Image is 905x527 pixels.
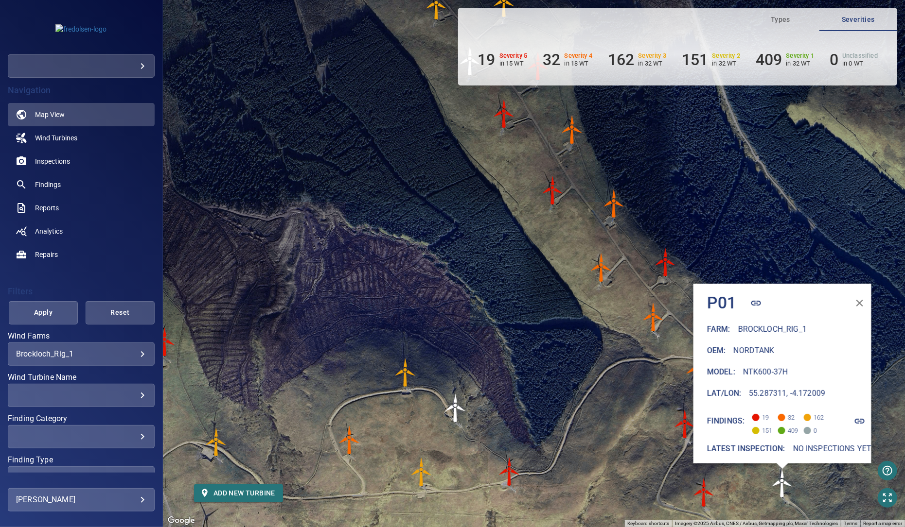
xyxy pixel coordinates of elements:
[793,442,871,456] h6: No inspections yet
[778,427,785,434] span: Severity 1
[9,301,78,324] button: Apply
[8,384,155,407] div: Wind Turbine Name
[733,344,774,357] h6: Nordtank
[391,358,420,387] gmp-advanced-marker: P09
[16,492,146,508] div: [PERSON_NAME]
[651,248,680,277] img: windFarmIconCat5.svg
[600,189,629,218] gmp-advanced-marker: G12
[478,51,527,69] li: Severity 5
[804,414,811,421] span: Severity 3
[8,332,155,340] label: Wind Farms
[441,393,470,423] img: windFarmIcon.svg
[707,414,745,428] h6: Findings:
[639,52,667,59] h6: Severity 3
[150,327,179,357] img: windFarmIconCat5.svg
[134,419,163,448] img: windFarmIconCat5.svg
[786,60,815,67] p: in 32 WT
[86,301,155,324] button: Reset
[639,303,668,332] img: windFarmIconCat4.svg
[707,344,726,357] h6: Oem :
[543,51,592,69] li: Severity 4
[842,60,878,67] p: in 0 WT
[558,115,587,144] gmp-advanced-marker: G10
[8,126,155,150] a: windturbines noActive
[707,387,741,400] h6: Lat/Lon :
[830,51,878,69] li: Severity Unclassified
[35,180,61,189] span: Findings
[587,253,616,282] img: windFarmIconCat4.svg
[456,47,485,76] img: windFarmIcon.svg
[671,409,700,439] gmp-advanced-marker: P05
[202,427,231,457] img: windFarmIconCat3.svg
[682,356,711,385] img: windFarmIconCat4.svg
[55,24,106,34] img: fredolsen-logo
[8,374,155,381] label: Wind Turbine Name
[335,425,364,455] gmp-advanced-marker: P10
[738,323,807,336] h6: Brockloch_Rig_1
[407,458,436,487] gmp-advanced-marker: P08
[671,409,700,439] img: windFarmIconCat5.svg
[752,427,760,434] span: Severity 2
[441,393,470,423] gmp-advanced-marker: P07
[682,51,740,69] li: Severity 2
[690,478,719,507] img: windFarmIconCat5.svg
[752,408,768,421] span: 19
[804,421,819,434] span: 0
[778,414,785,421] span: Severity 4
[407,458,436,487] img: windFarmIconCat3.svg
[335,425,364,455] img: windFarmIconCat4.svg
[35,156,70,166] span: Inspections
[558,115,587,144] img: windFarmIconCat4.svg
[778,408,794,421] span: 32
[202,487,275,499] span: Add new turbine
[16,349,146,358] div: Brockloch_Rig_1
[682,356,711,385] gmp-advanced-marker: G17
[8,54,155,78] div: fredolsen
[8,425,155,448] div: Finding Category
[747,14,814,26] span: Types
[842,52,878,59] h6: Unclassified
[627,520,669,527] button: Keyboard shortcuts
[35,133,77,143] span: Wind Turbines
[478,51,495,69] h6: 19
[8,85,155,95] h4: Navigation
[712,60,741,67] p: in 32 WT
[8,466,155,490] div: Finding Type
[752,421,768,434] span: 151
[825,14,891,26] span: Severities
[391,358,420,387] img: windFarmIconCat3.svg
[495,457,524,486] img: windFarmIconCat5.svg
[690,478,719,507] gmp-advanced-marker: P04
[786,52,815,59] h6: Severity 1
[538,176,568,205] gmp-advanced-marker: G11
[565,60,593,67] p: in 18 WT
[98,306,142,319] span: Reset
[675,521,838,526] span: Imagery ©2025 Airbus, CNES / Airbus, Getmapping plc, Maxar Technologies
[165,514,197,527] img: Google
[863,521,902,526] a: Report a map error
[756,51,782,69] h6: 409
[651,248,680,277] gmp-advanced-marker: G14
[8,196,155,220] a: reports noActive
[8,342,155,366] div: Wind Farms
[639,60,667,67] p: in 32 WT
[538,176,568,205] img: windFarmIconCat5.svg
[778,421,794,434] span: 409
[639,303,668,332] gmp-advanced-marker: G15
[194,484,283,502] button: Add new turbine
[830,51,838,69] h6: 0
[692,295,721,324] img: windFarmIconCat3.svg
[8,456,155,464] label: Finding Type
[150,327,179,357] gmp-advanced-marker: P14
[8,415,155,423] label: Finding Category
[165,514,197,527] a: Open this area in Google Maps (opens a new window)
[8,287,155,296] h4: Filters
[768,469,797,498] gmp-advanced-marker: P01
[756,51,814,69] li: Severity 1
[749,387,825,400] h6: 55.287311, -4.172009
[608,51,666,69] li: Severity 3
[565,52,593,59] h6: Severity 4
[499,52,528,59] h6: Severity 5
[587,253,616,282] gmp-advanced-marker: G13
[8,103,155,126] a: map active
